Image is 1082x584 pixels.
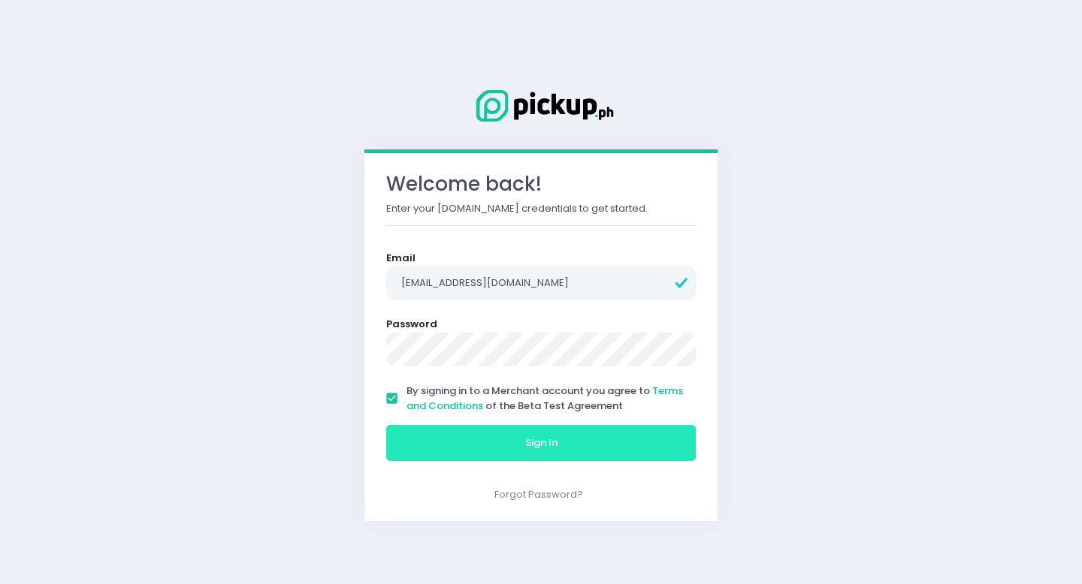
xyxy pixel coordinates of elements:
[386,251,416,266] label: Email
[386,173,696,196] h3: Welcome back!
[525,435,558,450] span: Sign In
[386,266,696,300] input: Email
[386,317,437,332] label: Password
[407,384,683,413] span: By signing in to a Merchant account you agree to of the Beta Test Agreement
[407,384,683,413] a: Terms and Conditions
[386,201,696,216] p: Enter your [DOMAIN_NAME] credentials to get started.
[494,487,583,501] a: Forgot Password?
[386,425,696,461] button: Sign In
[466,87,616,125] img: Logo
